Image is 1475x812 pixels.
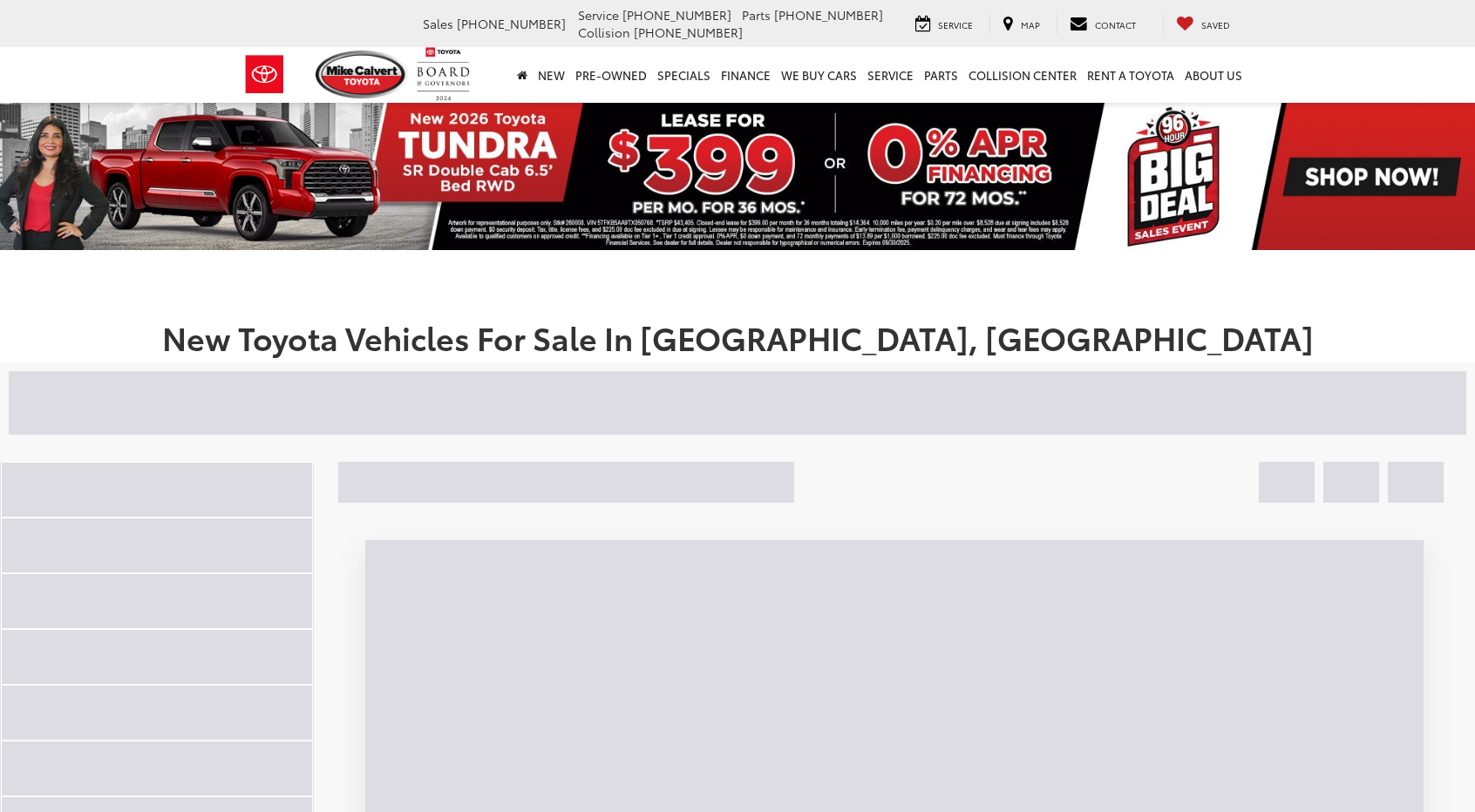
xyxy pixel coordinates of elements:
[716,47,776,103] a: Finance
[742,6,771,24] span: Parts
[423,15,453,32] span: Sales
[862,47,919,103] a: Service
[989,15,1053,34] a: Map
[1201,18,1230,31] span: Saved
[457,15,566,32] span: [PHONE_NUMBER]
[774,6,883,24] span: [PHONE_NUMBER]
[578,6,619,24] span: Service
[1057,15,1149,34] a: Contact
[1179,47,1247,103] a: About Us
[533,47,570,103] a: New
[316,51,408,98] img: Mike Calvert Toyota
[1082,47,1179,103] a: Rent a Toyota
[512,47,533,103] a: Home
[963,47,1082,103] a: Collision Center
[1021,18,1040,31] span: Map
[232,46,297,103] img: Toyota
[902,15,986,34] a: Service
[776,47,862,103] a: WE BUY CARS
[919,47,963,103] a: Parts
[938,18,973,31] span: Service
[578,24,630,41] span: Collision
[1163,15,1243,34] a: My Saved Vehicles
[652,47,716,103] a: Specials
[634,24,743,41] span: [PHONE_NUMBER]
[622,6,731,24] span: [PHONE_NUMBER]
[1095,18,1136,31] span: Contact
[570,47,652,103] a: Pre-Owned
